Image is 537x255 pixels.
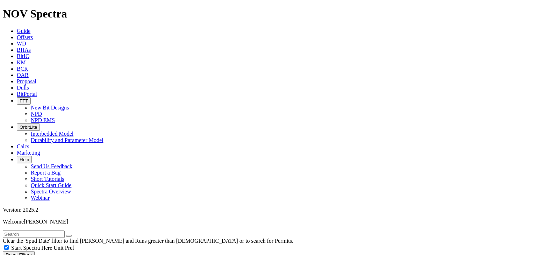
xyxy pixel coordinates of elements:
a: Dulls [17,85,29,91]
a: Spectra Overview [31,189,71,194]
span: Unit Pref [53,245,74,251]
a: WD [17,41,26,47]
a: Durability and Parameter Model [31,137,103,143]
span: Help [20,157,29,162]
a: BHAs [17,47,31,53]
a: Calcs [17,143,29,149]
div: Version: 2025.2 [3,207,534,213]
a: KM [17,59,26,65]
a: BCR [17,66,28,72]
a: Quick Start Guide [31,182,71,188]
a: Marketing [17,150,40,156]
a: Offsets [17,34,33,40]
button: Help [17,156,32,163]
a: Send Us Feedback [31,163,72,169]
h1: NOV Spectra [3,7,534,20]
a: OAR [17,72,29,78]
a: Guide [17,28,30,34]
span: Start Spectra Here [11,245,52,251]
a: New Bit Designs [31,105,69,111]
a: Proposal [17,78,36,84]
span: [PERSON_NAME] [24,219,68,225]
a: BitPortal [17,91,37,97]
a: NPD EMS [31,117,55,123]
span: FTT [20,98,28,104]
a: Short Tutorials [31,176,64,182]
span: OrbitLite [20,125,37,130]
input: Search [3,231,65,238]
button: OrbitLite [17,123,40,131]
a: Interbedded Model [31,131,73,137]
span: Clear the 'Spud Date' filter to find [PERSON_NAME] and Runs greater than [DEMOGRAPHIC_DATA] or to... [3,238,293,244]
button: FTT [17,97,31,105]
a: Report a Bug [31,170,60,176]
a: NPD [31,111,42,117]
a: Webinar [31,195,50,201]
p: Welcome [3,219,534,225]
input: Start Spectra Here [4,245,9,250]
a: BitIQ [17,53,29,59]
